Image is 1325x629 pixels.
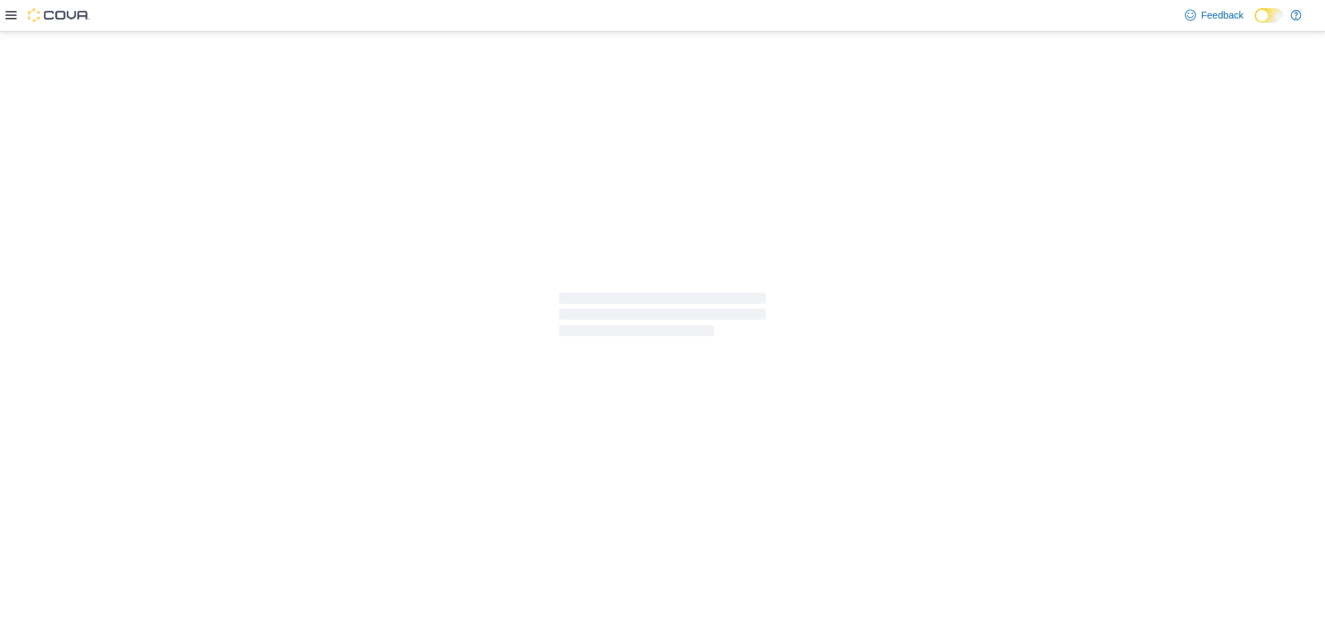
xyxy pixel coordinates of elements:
span: Feedback [1201,8,1244,22]
img: Cova [28,8,90,22]
input: Dark Mode [1255,8,1284,23]
a: Feedback [1179,1,1249,29]
span: Loading [559,296,766,340]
